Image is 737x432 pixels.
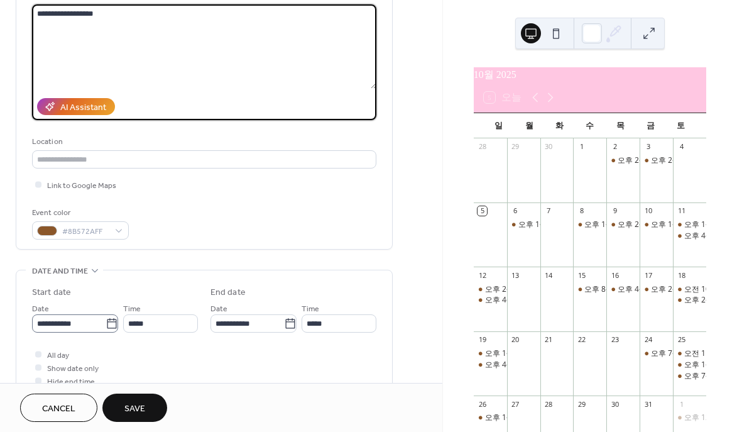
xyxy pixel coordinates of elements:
div: 수 [575,113,605,138]
div: 화 [544,113,574,138]
span: Date and time [32,265,88,278]
div: 오후 1~3, 표*진 [584,219,638,230]
div: 28 [478,142,487,152]
div: 오후 2~4, 박*우 [606,155,640,166]
div: 오후 2~8, 장*현 [640,155,673,166]
div: 12 [478,270,487,280]
div: 10월 2025 [474,67,706,82]
div: AI Assistant [60,101,106,114]
div: 오후 12~5, 이*영 [673,413,706,423]
div: 3 [643,142,653,152]
div: 월 [514,113,544,138]
div: 오후 1~4, 이*현 [673,360,706,370]
div: 오전 10~2, 정*영 [673,284,706,295]
span: Link to Google Maps [47,179,116,192]
div: 22 [577,335,586,345]
div: 27 [511,399,520,409]
span: Show date only [47,362,99,375]
div: End date [210,286,246,299]
div: 31 [643,399,653,409]
div: 오후 2~4, 전*정 [606,219,640,230]
div: 29 [577,399,586,409]
div: 15 [577,270,586,280]
div: 목 [605,113,635,138]
span: Hide end time [47,375,95,389]
div: 오후 1~3, 표*진 [573,219,606,230]
div: 6 [511,206,520,216]
div: 16 [610,270,620,280]
div: 오후 4~6, [PERSON_NAME]*채 [485,295,590,306]
div: 28 [544,399,554,409]
div: 오후 2~4, 전*정 [618,219,671,230]
div: 30 [544,142,554,152]
div: 오후 1~4, 김*혁 [474,348,507,359]
button: AI Assistant [37,98,115,115]
div: 9 [610,206,620,216]
div: 오후 8~10, 조*윤 [573,284,606,295]
span: Date [210,302,227,316]
div: 오후 4~6, 김*석 [606,284,640,295]
div: 18 [677,270,686,280]
div: 14 [544,270,554,280]
div: 4 [677,142,686,152]
div: 29 [511,142,520,152]
span: Cancel [42,402,75,416]
div: 오후 2~6, 지*원 [673,295,706,306]
span: Save [124,402,145,416]
div: 11 [677,206,686,216]
div: 오후 2~4, 김*채 [474,284,507,295]
div: 오후 1~4, [PERSON_NAME]*규 [518,219,623,230]
div: 오후 1~4, 홍*희 [485,413,538,423]
div: 25 [677,335,686,345]
div: Location [32,135,374,148]
div: 19 [478,335,487,345]
div: 오후 4~6, 김*채 [474,295,507,306]
div: 2 [610,142,620,152]
button: Cancel [20,394,97,422]
div: 오후 1~4, 김*연 [673,219,706,230]
div: 토 [666,113,696,138]
div: 오후 4~6, [PERSON_NAME]*석 [618,284,723,295]
div: 13 [511,270,520,280]
div: 오후 2~6, 전*림 [640,284,673,295]
div: 17 [643,270,653,280]
div: 오후 4~6, 손*원 [673,231,706,241]
div: 오후 1~3, 최*태 [640,219,673,230]
span: Time [123,302,141,316]
div: 5 [478,206,487,216]
div: 오후 2~4, [PERSON_NAME]*채 [485,284,590,295]
div: 오후 1~4, 홍*희 [474,413,507,423]
div: 오후 4~10, 조*서 [485,360,543,370]
div: 오후 7~10, 전*쁨 [640,348,673,359]
div: 오후 1~4, [PERSON_NAME]*혁 [485,348,590,359]
div: 금 [635,113,665,138]
div: 10 [643,206,653,216]
div: 일 [484,113,514,138]
div: 21 [544,335,554,345]
div: 오후 7~10, 이*영 [673,371,706,382]
div: 오후 8~10, 조*[PERSON_NAME] [584,284,694,295]
div: 30 [610,399,620,409]
span: Time [302,302,319,316]
div: 7 [544,206,554,216]
div: 1 [677,399,686,409]
div: Event color [32,206,126,219]
span: All day [47,349,69,362]
button: Save [102,394,167,422]
div: 26 [478,399,487,409]
div: 오후 2~4, [PERSON_NAME]*우 [618,155,723,166]
div: Start date [32,286,71,299]
div: 8 [577,206,586,216]
div: 오후 7~10, 전*쁨 [651,348,709,359]
div: 24 [643,335,653,345]
div: 오후 4~10, 조*서 [474,360,507,370]
div: 오후 2~6, 전*림 [651,284,704,295]
div: 오전 11~1, 유*현 [673,348,706,359]
div: 오후 2~8, 장*현 [651,155,704,166]
div: 20 [511,335,520,345]
div: 1 [577,142,586,152]
span: Date [32,302,49,316]
div: 오후 1~4, 김*규 [507,219,540,230]
span: #8B572AFF [62,225,109,238]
